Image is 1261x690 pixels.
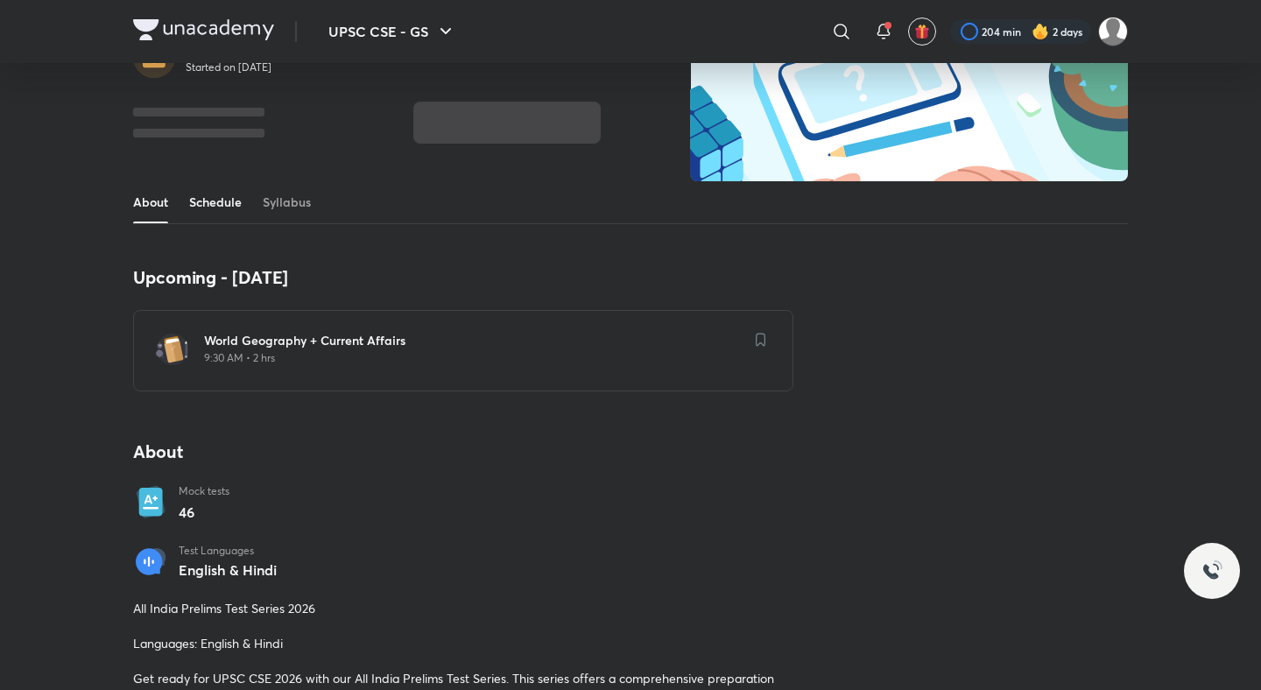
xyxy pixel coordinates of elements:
[204,332,743,349] h6: World Geography + Current Affairs
[155,332,190,367] img: test
[133,266,793,289] h4: Upcoming - [DATE]
[756,333,766,347] img: save
[263,181,311,223] a: Syllabus
[204,351,743,365] p: 9:30 AM • 2 hrs
[914,24,930,39] img: avatar
[179,484,229,498] p: Mock tests
[179,502,229,523] p: 46
[908,18,936,46] button: avatar
[179,562,277,578] p: English & Hindi
[133,19,274,40] img: Company Logo
[1032,23,1049,40] img: streak
[189,181,242,223] a: Schedule
[179,544,277,558] p: Test Languages
[133,181,168,223] a: About
[186,60,271,74] p: Started on [DATE]
[1201,560,1222,581] img: ttu
[133,440,793,463] h4: About
[1098,17,1128,46] img: nope
[318,14,467,49] button: UPSC CSE - GS
[133,19,274,45] a: Company Logo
